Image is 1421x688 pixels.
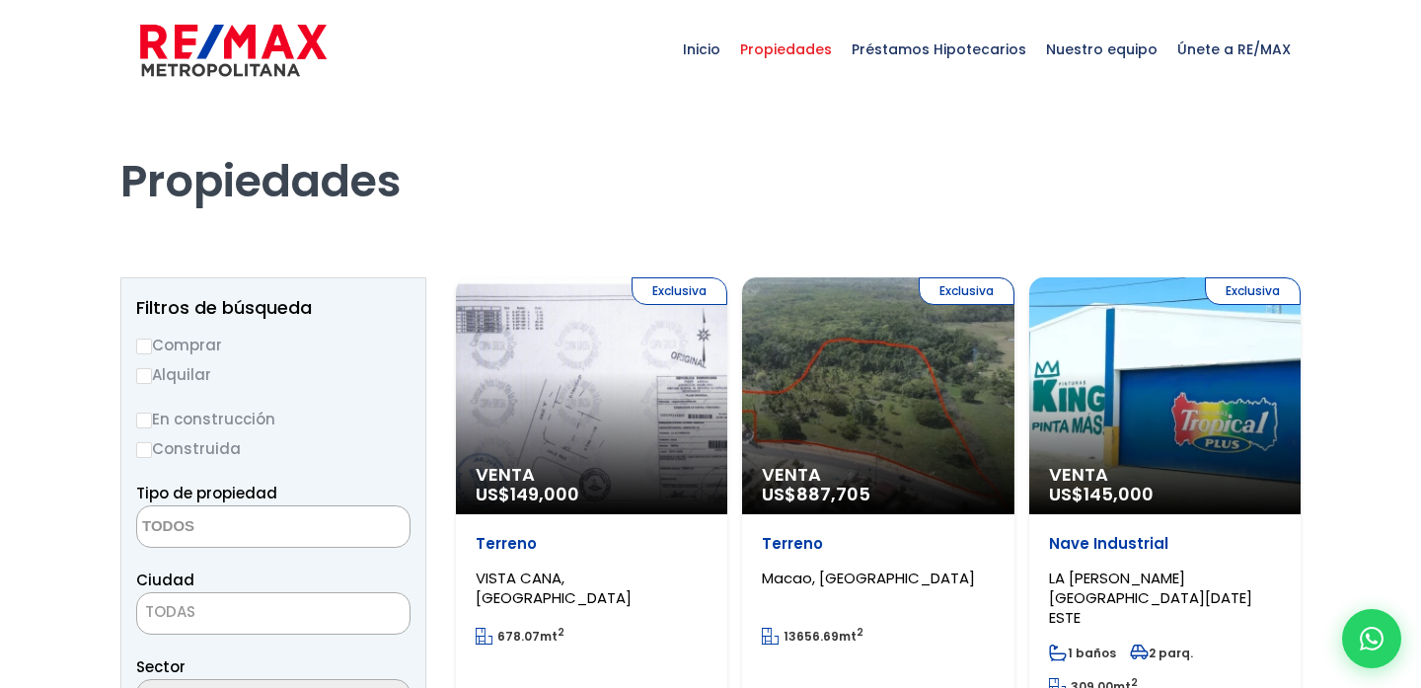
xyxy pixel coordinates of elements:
h1: Propiedades [120,100,1301,208]
span: Venta [476,465,708,485]
textarea: Search [137,506,329,549]
input: Construida [136,442,152,458]
p: Nave Industrial [1049,534,1281,554]
span: Venta [762,465,994,485]
span: Inicio [673,20,730,79]
span: 145,000 [1084,482,1154,506]
span: LA [PERSON_NAME][GEOGRAPHIC_DATA][DATE] ESTE [1049,568,1252,628]
span: 13656.69 [784,628,839,645]
span: Propiedades [730,20,842,79]
span: mt [476,628,564,645]
span: Venta [1049,465,1281,485]
input: Alquilar [136,368,152,384]
span: VISTA CANA, [GEOGRAPHIC_DATA] [476,568,632,608]
span: 1 baños [1049,645,1116,661]
span: Exclusiva [632,277,727,305]
span: 678.07 [497,628,540,645]
span: 2 parq. [1130,645,1193,661]
span: TODAS [137,598,410,626]
label: Comprar [136,333,411,357]
span: US$ [476,482,579,506]
span: 149,000 [510,482,579,506]
img: remax-metropolitana-logo [140,21,327,80]
span: Únete a RE/MAX [1167,20,1301,79]
label: Alquilar [136,362,411,387]
h2: Filtros de búsqueda [136,298,411,318]
input: Comprar [136,339,152,354]
span: Nuestro equipo [1036,20,1167,79]
label: En construcción [136,407,411,431]
label: Construida [136,436,411,461]
span: Ciudad [136,570,194,590]
span: Préstamos Hipotecarios [842,20,1036,79]
span: Exclusiva [919,277,1014,305]
sup: 2 [558,625,564,640]
input: En construcción [136,413,152,428]
span: US$ [762,482,870,506]
span: Macao, [GEOGRAPHIC_DATA] [762,568,975,588]
span: 887,705 [796,482,870,506]
span: Exclusiva [1205,277,1301,305]
p: Terreno [476,534,708,554]
p: Terreno [762,534,994,554]
span: TODAS [145,601,195,622]
sup: 2 [857,625,863,640]
span: TODAS [136,592,411,635]
span: mt [762,628,863,645]
span: Sector [136,656,186,677]
span: Tipo de propiedad [136,483,277,503]
span: US$ [1049,482,1154,506]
